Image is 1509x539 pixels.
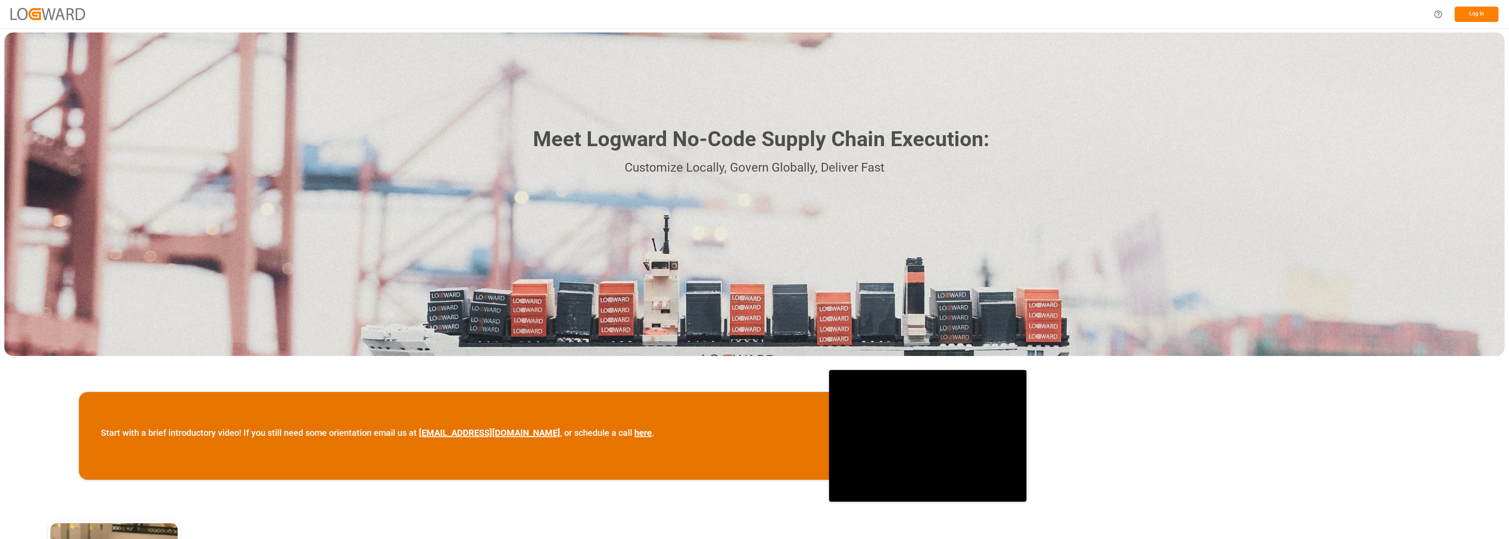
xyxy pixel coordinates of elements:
[11,8,85,20] img: Logward_new_orange.png
[533,124,989,155] h1: Meet Logward No-Code Supply Chain Execution:
[1455,7,1498,22] button: Log In
[101,426,654,439] p: Start with a brief introductory video! If you still need some orientation email us at , or schedu...
[419,428,560,438] a: [EMAIL_ADDRESS][DOMAIN_NAME]
[634,428,652,438] a: here
[520,158,989,178] p: Customize Locally, Govern Globally, Deliver Fast
[1428,4,1448,24] button: Help Center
